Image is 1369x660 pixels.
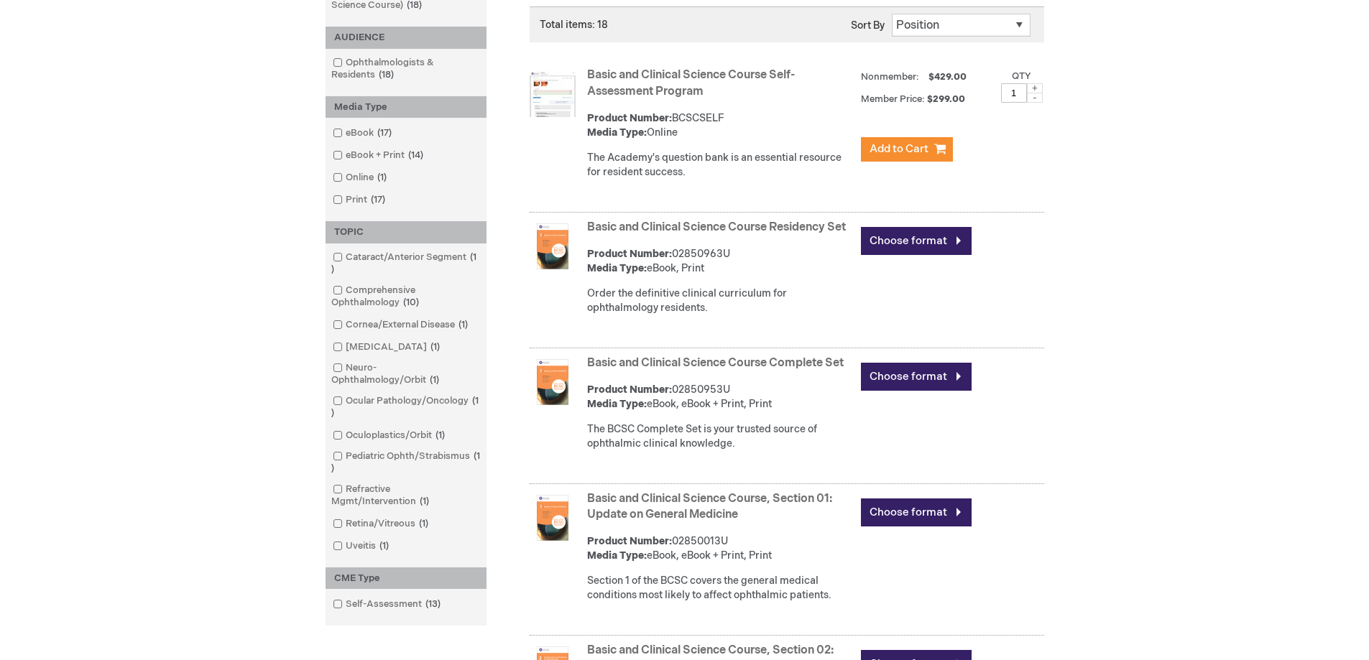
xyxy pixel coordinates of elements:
[1001,83,1027,103] input: Qty
[432,429,448,441] span: 1
[329,318,474,332] a: Cornea/External Disease1
[870,142,928,156] span: Add to Cart
[329,539,395,553] a: Uveitis1
[374,172,390,183] span: 1
[587,383,854,412] div: 02850953U eBook, eBook + Print, Print
[861,498,972,526] a: Choose format
[326,567,487,590] div: CME Type
[329,450,483,475] a: Pediatric Ophth/Strabismus1
[329,483,483,508] a: Refractive Mgmt/Intervention1
[329,284,483,310] a: Comprehensive Ophthalmology10
[530,495,576,541] img: Basic and Clinical Science Course, Section 01: Update on General Medicine
[405,149,427,161] span: 14
[427,341,443,353] span: 1
[587,111,854,140] div: BCSCSELF Online
[329,361,483,387] a: Neuro-Ophthalmology/Orbit1
[367,194,389,205] span: 17
[329,126,397,140] a: eBook17
[530,223,576,269] img: Basic and Clinical Science Course Residency Set
[587,262,647,274] strong: Media Type:
[927,93,967,105] span: $299.00
[329,193,391,207] a: Print17
[374,127,395,139] span: 17
[329,171,392,185] a: Online1
[587,574,854,603] div: Section 1 of the BCSC covers the general medical conditions most likely to affect ophthalmic pati...
[926,71,969,83] span: $429.00
[861,93,925,105] strong: Member Price:
[422,598,444,610] span: 13
[1012,70,1031,82] label: Qty
[587,384,672,396] strong: Product Number:
[587,68,795,98] a: Basic and Clinical Science Course Self-Assessment Program
[587,492,832,522] a: Basic and Clinical Science Course, Section 01: Update on General Medicine
[861,227,972,255] a: Choose format
[331,251,476,275] span: 1
[587,151,854,180] div: The Academy's question bank is an essential resource for resident success.
[587,356,844,370] a: Basic and Clinical Science Course Complete Set
[329,394,483,420] a: Ocular Pathology/Oncology1
[530,359,576,405] img: Basic and Clinical Science Course Complete Set
[329,149,429,162] a: eBook + Print14
[329,251,483,276] a: Cataract/Anterior Segment1
[376,540,392,552] span: 1
[530,71,576,117] img: Basic and Clinical Science Course Self-Assessment Program
[400,297,423,308] span: 10
[861,68,919,86] strong: Nonmember:
[331,395,479,419] span: 1
[861,137,953,162] button: Add to Cart
[587,287,854,315] div: Order the definitive clinical curriculum for ophthalmology residents.
[426,374,443,386] span: 1
[587,398,647,410] strong: Media Type:
[375,69,397,80] span: 18
[587,248,672,260] strong: Product Number:
[415,518,432,529] span: 1
[329,598,446,611] a: Self-Assessment13
[326,96,487,118] div: Media Type
[540,19,608,31] span: Total items: 18
[455,319,471,330] span: 1
[329,56,483,82] a: Ophthalmologists & Residents18
[331,450,480,474] span: 1
[326,27,487,49] div: AUDIENCE
[851,19,885,32] label: Sort By
[587,247,854,276] div: 02850963U eBook, Print
[587,535,672,547] strong: Product Number:
[587,422,854,451] div: The BCSC Complete Set is your trusted source of ophthalmic clinical knowledge.
[587,220,846,234] a: Basic and Clinical Science Course Residency Set
[587,549,647,562] strong: Media Type:
[329,340,446,354] a: [MEDICAL_DATA]1
[416,496,433,507] span: 1
[587,534,854,563] div: 02850013U eBook, eBook + Print, Print
[587,112,672,124] strong: Product Number:
[329,429,451,442] a: Oculoplastics/Orbit1
[326,221,487,243] div: TOPIC
[861,363,972,391] a: Choose format
[587,126,647,139] strong: Media Type:
[329,517,434,531] a: Retina/Vitreous1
